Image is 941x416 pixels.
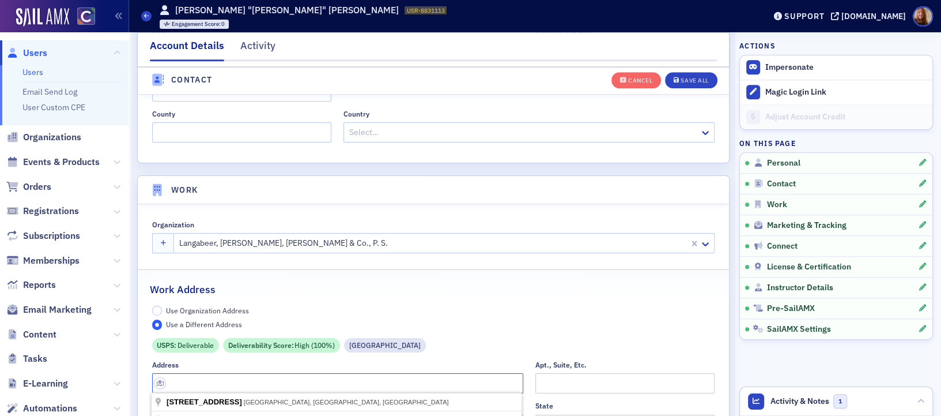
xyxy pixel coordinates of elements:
[784,11,824,21] div: Support
[765,62,814,73] button: Impersonate
[152,110,175,118] div: County
[152,338,219,353] div: USPS: Deliverable
[166,306,249,315] span: Use Organization Address
[22,67,43,77] a: Users
[681,78,708,84] div: Save All
[77,8,95,25] img: SailAMX
[23,156,100,168] span: Events & Products
[160,20,229,29] div: Engagement Score: 0
[167,398,242,406] span: [STREET_ADDRESS]
[344,338,426,353] div: Commercial Street
[166,320,242,329] span: Use a Different Address
[767,179,796,189] span: Contact
[739,138,933,148] h4: On this page
[611,72,661,88] button: Cancel
[150,282,216,297] h2: Work Address
[23,47,47,59] span: Users
[223,338,340,353] div: Deliverability Score: High (100%)
[6,181,51,193] a: Orders
[23,279,56,291] span: Reports
[6,230,80,242] a: Subscriptions
[6,377,68,390] a: E-Learning
[16,8,69,27] img: SailAMX
[228,340,295,350] span: Deliverability Score :
[740,104,932,129] a: Adjust Account Credit
[23,353,47,365] span: Tasks
[152,361,179,369] div: Address
[739,40,775,51] h4: Actions
[171,184,198,196] h4: Work
[175,4,399,17] h1: [PERSON_NAME] "[PERSON_NAME]" [PERSON_NAME]
[767,220,846,231] span: Marketing & Tracking
[535,402,553,410] div: State
[23,303,92,316] span: Email Marketing
[6,353,47,365] a: Tasks
[833,394,848,408] span: 1
[152,306,162,316] input: Use Organization Address
[6,205,79,218] a: Registrations
[150,38,224,61] div: Account Details
[767,324,831,335] span: SailAMX Settings
[767,303,815,314] span: Pre-SailAMX
[157,340,177,350] span: USPS :
[765,87,927,98] div: Magic Login Link
[740,80,932,104] button: Magic Login Link
[244,399,449,406] span: [GEOGRAPHIC_DATA], [GEOGRAPHIC_DATA], [GEOGRAPHIC_DATA]
[23,328,56,341] span: Content
[535,361,587,369] div: Apt., Suite, Etc.
[6,156,100,168] a: Events & Products
[152,220,194,229] div: Organization
[6,279,56,291] a: Reports
[770,395,829,407] span: Activity & Notes
[767,200,787,210] span: Work
[152,320,162,330] input: Use a Different Address
[69,8,95,27] a: View Homepage
[171,74,213,87] h4: Contact
[240,38,275,59] div: Activity
[665,72,717,88] button: Save All
[407,6,445,14] span: USR-8831113
[22,102,85,113] a: User Custom CPE
[6,402,77,415] a: Automations
[23,205,79,218] span: Registrations
[23,230,80,242] span: Subscriptions
[6,131,81,144] a: Organizations
[767,262,851,272] span: License & Certification
[831,12,910,20] button: [DOMAIN_NAME]
[23,377,68,390] span: E-Learning
[343,110,369,118] div: Country
[23,181,51,193] span: Orders
[23,402,77,415] span: Automations
[913,6,933,27] span: Profile
[6,303,92,316] a: Email Marketing
[172,21,225,28] div: 0
[767,241,798,252] span: Connect
[6,254,80,267] a: Memberships
[628,78,652,84] div: Cancel
[23,254,80,267] span: Memberships
[6,328,56,341] a: Content
[172,20,222,28] span: Engagement Score :
[767,158,800,168] span: Personal
[767,283,833,293] span: Instructor Details
[765,112,927,122] div: Adjust Account Credit
[23,131,81,144] span: Organizations
[6,47,47,59] a: Users
[22,87,77,97] a: Email Send Log
[841,11,906,21] div: [DOMAIN_NAME]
